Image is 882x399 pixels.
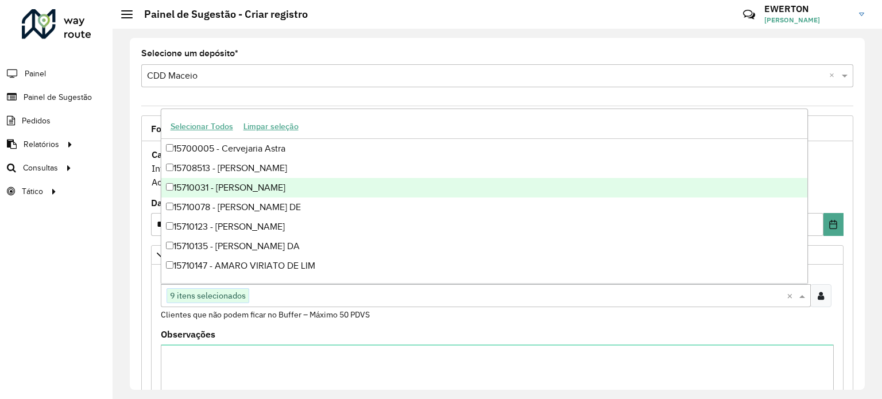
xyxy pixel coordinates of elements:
label: Observações [161,327,215,341]
span: [PERSON_NAME] [764,15,850,25]
a: Contato Rápido [737,2,761,27]
span: Clear all [787,289,796,303]
span: Tático [22,185,43,197]
div: Informe a data de inicio, fim e preencha corretamente os campos abaixo. Ao final, você irá pré-vi... [151,147,844,189]
span: Pedidos [22,115,51,127]
strong: Cadastro Painel de sugestão de roteirização: [152,149,341,160]
div: 15710135 - [PERSON_NAME] DA [161,237,807,256]
label: Data de Vigência Inicial [151,196,256,210]
div: 15700005 - Cervejaria Astra [161,139,807,158]
span: Formulário Painel de Sugestão [151,124,281,133]
span: Painel [25,68,46,80]
div: 15710031 - [PERSON_NAME] [161,178,807,197]
div: 15708513 - [PERSON_NAME] [161,158,807,178]
h3: EWERTON [764,3,850,14]
button: Choose Date [823,213,844,236]
ng-dropdown-panel: Options list [161,109,808,284]
a: Priorizar Cliente - Não podem ficar no buffer [151,245,844,265]
button: Limpar seleção [238,118,304,135]
span: Consultas [23,162,58,174]
div: 15710123 - [PERSON_NAME] [161,217,807,237]
span: Relatórios [24,138,59,150]
span: 9 itens selecionados [167,289,249,303]
span: Painel de Sugestão [24,91,92,103]
small: Clientes que não podem ficar no Buffer – Máximo 50 PDVS [161,309,370,320]
button: Selecionar Todos [165,118,238,135]
span: Clear all [829,69,839,83]
div: 15710147 - AMARO VIRIATO DE LIM [161,256,807,276]
div: 15710078 - [PERSON_NAME] DE [161,197,807,217]
h2: Painel de Sugestão - Criar registro [133,8,308,21]
label: Selecione um depósito [141,47,238,60]
div: 15710152 - [PERSON_NAME] [161,276,807,295]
